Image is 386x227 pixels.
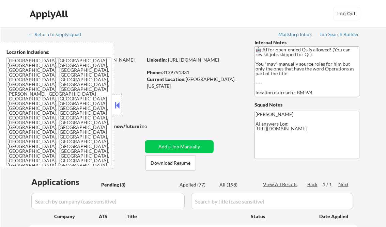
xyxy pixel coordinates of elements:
div: All (198) [219,181,253,188]
div: Status [251,210,309,222]
div: 3139791331 [147,69,243,76]
a: [URL][DOMAIN_NAME] [168,57,219,63]
strong: Phone: [147,69,162,75]
div: no [142,123,161,130]
div: Applied (77) [180,181,214,188]
div: View All Results [263,181,299,188]
div: ATS [99,213,127,220]
div: ApplyAll [30,8,70,20]
a: ← Return to /applysquad [29,32,88,38]
div: [GEOGRAPHIC_DATA], [US_STATE] [147,76,243,89]
div: Mailslurp Inbox [278,32,312,37]
div: Title [127,213,244,220]
div: Squad Notes [254,101,359,108]
div: Internal Notes [254,39,359,46]
div: Job Search Builder [320,32,359,37]
button: Download Resume [145,155,196,171]
div: Next [338,181,349,188]
button: Add a Job Manually [145,140,214,153]
strong: LinkedIn: [147,57,167,63]
div: ← Return to /applysquad [29,32,88,37]
div: Date Applied [319,213,349,220]
a: Job Search Builder [320,32,359,38]
a: Mailslurp Inbox [278,32,312,38]
input: Search by title (case sensitive) [191,193,353,209]
strong: Current Location: [147,76,186,82]
div: Applications [31,178,99,186]
div: Location Inclusions: [6,49,111,55]
div: Company [54,213,99,220]
button: Log Out [333,7,360,20]
div: 1 / 1 [323,181,338,188]
div: Back [307,181,318,188]
div: Pending (3) [101,181,135,188]
input: Search by company (case sensitive) [31,193,185,209]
